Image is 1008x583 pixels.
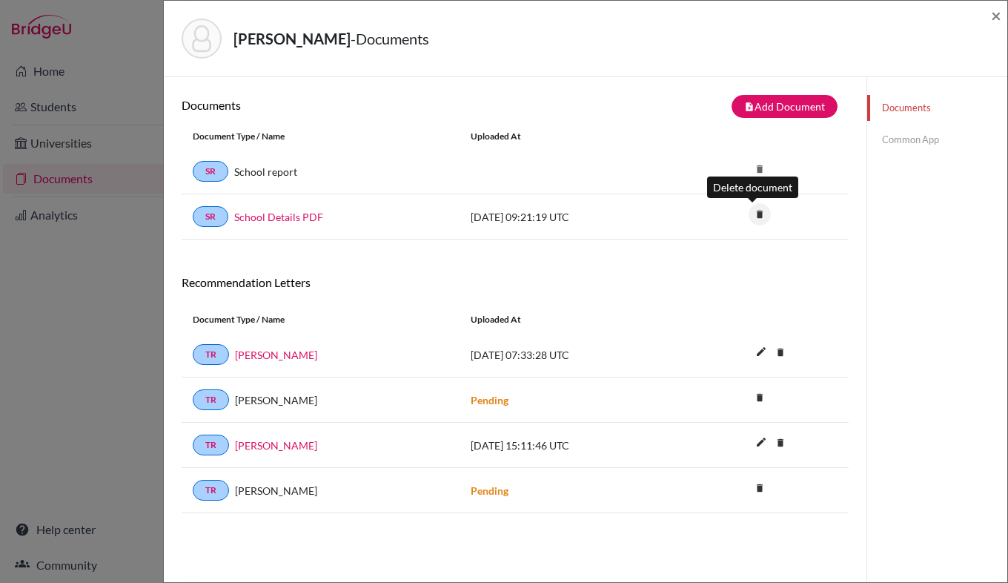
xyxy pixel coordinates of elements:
button: Close [991,7,1001,24]
a: Documents [867,95,1007,121]
span: - Documents [351,30,429,47]
a: delete [749,389,771,409]
button: edit [749,432,774,455]
strong: Pending [471,484,508,497]
i: note_add [744,102,755,112]
div: Document Type / Name [182,130,460,143]
a: TR [193,480,229,501]
button: edit [749,342,774,364]
a: TR [193,435,229,455]
a: delete [769,343,792,363]
i: delete [749,386,771,409]
a: TR [193,389,229,410]
a: School report [234,164,297,179]
i: delete [749,477,771,499]
a: [PERSON_NAME] [235,347,317,363]
div: Delete document [707,177,798,198]
i: delete [769,341,792,363]
i: delete [749,203,771,225]
i: edit [749,340,773,363]
i: edit [749,430,773,454]
a: School Details PDF [234,209,323,225]
span: [DATE] 07:33:28 UTC [471,349,569,361]
a: delete [749,479,771,499]
i: delete [769,432,792,454]
div: Uploaded at [460,130,682,143]
span: [PERSON_NAME] [235,392,317,408]
h6: Recommendation Letters [182,275,849,289]
strong: [PERSON_NAME] [233,30,351,47]
a: TR [193,344,229,365]
i: delete [749,158,771,180]
span: [PERSON_NAME] [235,483,317,498]
div: Document Type / Name [182,313,460,326]
a: [PERSON_NAME] [235,438,317,453]
h6: Documents [182,98,515,112]
button: note_addAdd Document [732,95,838,118]
a: Common App [867,127,1007,153]
a: SR [193,161,228,182]
span: × [991,4,1001,26]
strong: Pending [471,394,508,406]
a: delete [769,434,792,454]
span: [DATE] 15:11:46 UTC [471,439,569,452]
div: Uploaded at [460,313,682,326]
div: [DATE] 09:21:19 UTC [460,209,682,225]
a: SR [193,206,228,227]
a: delete [749,205,771,225]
